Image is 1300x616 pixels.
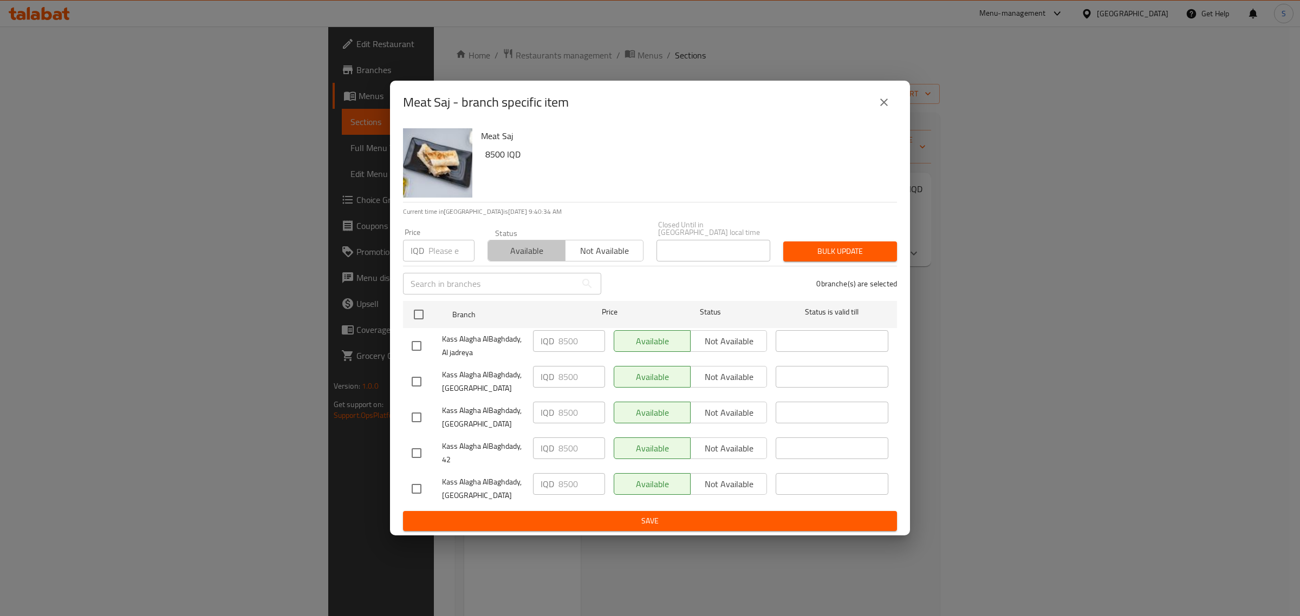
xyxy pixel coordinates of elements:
p: Current time in [GEOGRAPHIC_DATA] is [DATE] 9:40:34 AM [403,207,897,217]
button: close [871,89,897,115]
p: IQD [541,335,554,348]
p: IQD [541,477,554,490]
span: Status is valid till [776,305,888,319]
input: Please enter price [558,437,605,459]
span: Kass Alagha AlBaghdady, [GEOGRAPHIC_DATA] [442,404,524,431]
input: Please enter price [558,330,605,352]
p: 0 branche(s) are selected [816,278,897,289]
span: Kass Alagha AlBaghdady, [GEOGRAPHIC_DATA] [442,475,524,502]
span: Save [412,514,888,528]
h6: Meat Saj [481,128,888,143]
input: Please enter price [558,473,605,495]
span: Available [492,243,561,259]
input: Please enter price [558,402,605,423]
input: Please enter price [558,366,605,388]
span: Branch [452,308,565,322]
button: Save [403,511,897,531]
button: Available [487,240,565,261]
input: Please enter price [428,240,474,261]
span: Kass Alagha AlBaghdady, 42 [442,440,524,467]
p: IQD [541,442,554,455]
button: Bulk update [783,241,897,261]
span: Price [574,305,646,319]
h6: 8500 IQD [485,147,888,162]
h2: Meat Saj - branch specific item [403,94,569,111]
span: Kass Alagha AlBaghdady, Al jadreya [442,332,524,359]
button: Not available [565,240,643,261]
p: IQD [541,406,554,419]
p: IQD [541,370,554,383]
input: Search in branches [403,273,576,294]
span: Status [654,305,767,319]
span: Bulk update [792,245,888,258]
span: Not available [570,243,639,259]
p: IQD [411,244,424,257]
span: Kass Alagha AlBaghdady, [GEOGRAPHIC_DATA] [442,368,524,395]
img: Meat Saj [403,128,472,198]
